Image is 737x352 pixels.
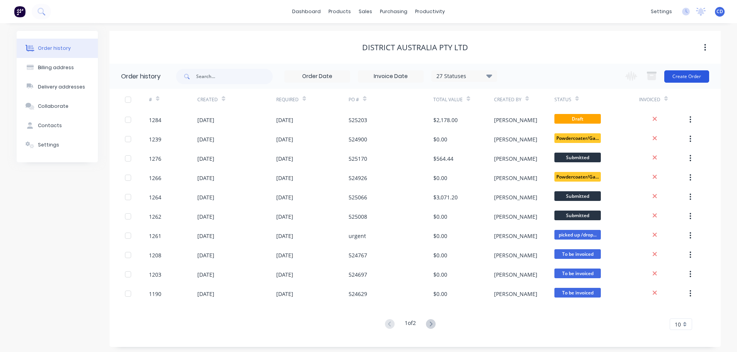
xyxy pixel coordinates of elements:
[197,96,218,103] div: Created
[149,96,152,103] div: #
[647,6,676,17] div: settings
[276,174,293,182] div: [DATE]
[433,270,447,279] div: $0.00
[197,251,214,259] div: [DATE]
[276,96,299,103] div: Required
[554,269,601,278] span: To be invoiced
[197,213,214,221] div: [DATE]
[285,71,350,82] input: Order Date
[554,172,601,182] span: Powdercoater/Ga...
[433,135,447,143] div: $0.00
[276,270,293,279] div: [DATE]
[325,6,355,17] div: products
[349,213,367,221] div: 525008
[494,213,537,221] div: [PERSON_NAME]
[121,72,161,81] div: Order history
[349,96,359,103] div: PO #
[433,290,447,298] div: $0.00
[349,155,367,163] div: 525170
[494,116,537,124] div: [PERSON_NAME]
[433,89,494,110] div: Total Value
[554,288,601,298] span: To be invoiced
[411,6,449,17] div: productivity
[17,97,98,116] button: Collaborate
[433,174,447,182] div: $0.00
[554,133,601,143] span: Powdercoater/Ga...
[554,211,601,220] span: Submitted
[554,96,571,103] div: Status
[349,251,367,259] div: 524767
[639,96,660,103] div: Invoiced
[197,193,214,201] div: [DATE]
[276,251,293,259] div: [DATE]
[197,89,276,110] div: Created
[349,174,367,182] div: 524926
[38,122,62,129] div: Contacts
[149,193,161,201] div: 1264
[349,116,367,124] div: 525203
[494,232,537,240] div: [PERSON_NAME]
[433,96,463,103] div: Total Value
[149,135,161,143] div: 1239
[149,251,161,259] div: 1208
[276,213,293,221] div: [DATE]
[276,116,293,124] div: [DATE]
[197,270,214,279] div: [DATE]
[362,43,468,52] div: District Australia PTY LTD
[197,155,214,163] div: [DATE]
[17,58,98,77] button: Billing address
[17,116,98,135] button: Contacts
[14,6,26,17] img: Factory
[196,69,273,84] input: Search...
[716,8,723,15] span: CD
[639,89,687,110] div: Invoiced
[433,232,447,240] div: $0.00
[276,232,293,240] div: [DATE]
[38,83,85,90] div: Delivery addresses
[288,6,325,17] a: dashboard
[149,270,161,279] div: 1203
[149,89,197,110] div: #
[149,232,161,240] div: 1261
[376,6,411,17] div: purchasing
[433,193,458,201] div: $3,071.20
[554,230,601,240] span: picked up /drop...
[349,135,367,143] div: 524900
[149,116,161,124] div: 1284
[554,191,601,201] span: Submitted
[349,232,366,240] div: urgent
[276,193,293,201] div: [DATE]
[276,155,293,163] div: [DATE]
[433,213,447,221] div: $0.00
[494,290,537,298] div: [PERSON_NAME]
[38,103,68,110] div: Collaborate
[349,89,433,110] div: PO #
[149,290,161,298] div: 1190
[276,290,293,298] div: [DATE]
[494,96,522,103] div: Created By
[494,89,554,110] div: Created By
[349,290,367,298] div: 524629
[149,213,161,221] div: 1262
[276,135,293,143] div: [DATE]
[149,174,161,182] div: 1266
[433,251,447,259] div: $0.00
[38,141,59,148] div: Settings
[433,155,453,163] div: $564.44
[149,155,161,163] div: 1276
[554,114,601,124] span: Draft
[197,174,214,182] div: [DATE]
[675,320,681,328] span: 10
[17,39,98,58] button: Order history
[197,135,214,143] div: [DATE]
[349,270,367,279] div: 524697
[554,89,639,110] div: Status
[494,251,537,259] div: [PERSON_NAME]
[38,64,74,71] div: Billing address
[355,6,376,17] div: sales
[494,174,537,182] div: [PERSON_NAME]
[554,249,601,259] span: To be invoiced
[38,45,71,52] div: Order history
[432,72,497,80] div: 27 Statuses
[276,89,349,110] div: Required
